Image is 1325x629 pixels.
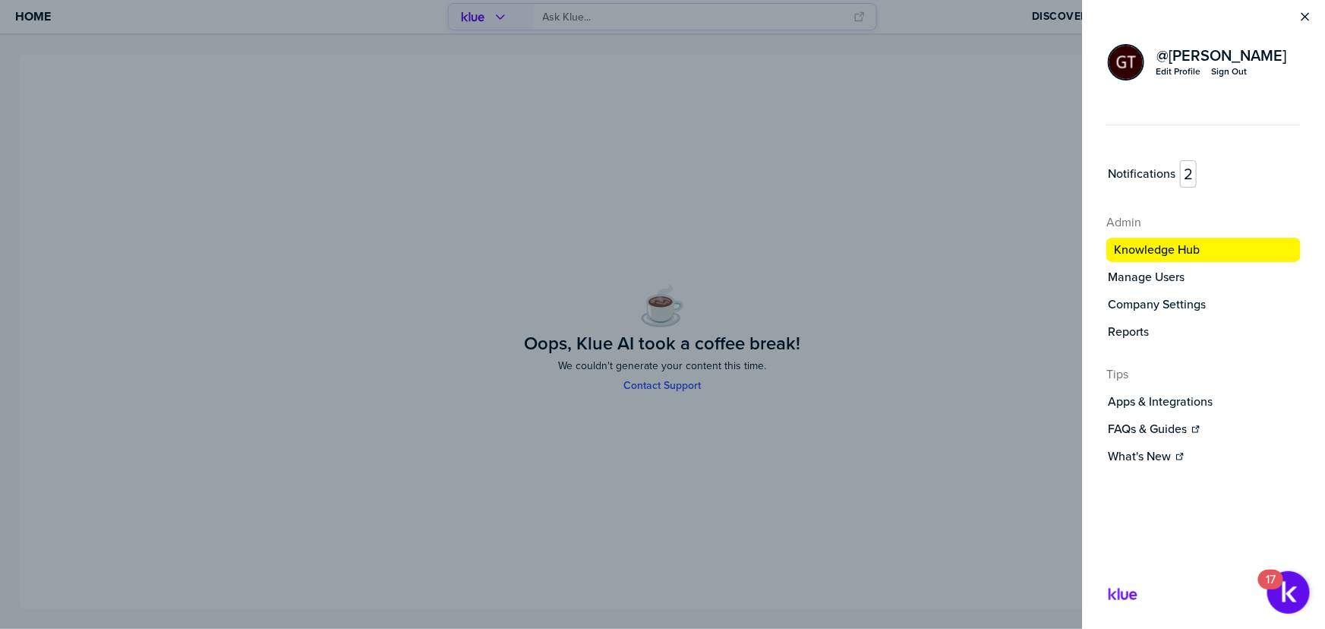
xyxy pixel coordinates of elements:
a: Edit Profile [1155,65,1201,78]
button: Reports [1106,323,1301,341]
div: Graham Tutti [1108,44,1144,81]
div: Edit Profile [1156,65,1200,77]
a: FAQs & Guides [1106,420,1301,438]
button: Knowledge Hub [1106,238,1301,262]
div: Sign Out [1211,65,1247,77]
button: Apps & Integrations [1106,393,1301,411]
label: Knowledge Hub [1114,242,1200,258]
img: ee1355cada6433fc92aa15fbfe4afd43-sml.png [1109,46,1143,79]
label: Company Settings [1108,297,1206,312]
label: What's New [1108,449,1171,464]
label: Apps & Integrations [1108,394,1213,409]
a: What's New [1106,447,1301,466]
a: Notifications2 [1106,159,1301,189]
a: Manage Users [1106,268,1301,286]
span: @ [PERSON_NAME] [1156,48,1286,63]
label: Notifications [1108,166,1175,182]
label: FAQs & Guides [1108,422,1187,437]
a: Company Settings [1106,296,1301,314]
h4: Tips [1106,365,1301,384]
button: Open Resource Center, 17 new notifications [1267,571,1310,614]
button: Close Menu [1298,9,1313,24]
label: Manage Users [1108,270,1185,285]
div: 17 [1266,580,1276,599]
span: 2 [1180,160,1197,188]
h4: Admin [1106,213,1301,232]
label: Reports [1108,324,1149,340]
button: Sign Out [1210,65,1248,78]
a: @[PERSON_NAME] [1155,46,1288,65]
